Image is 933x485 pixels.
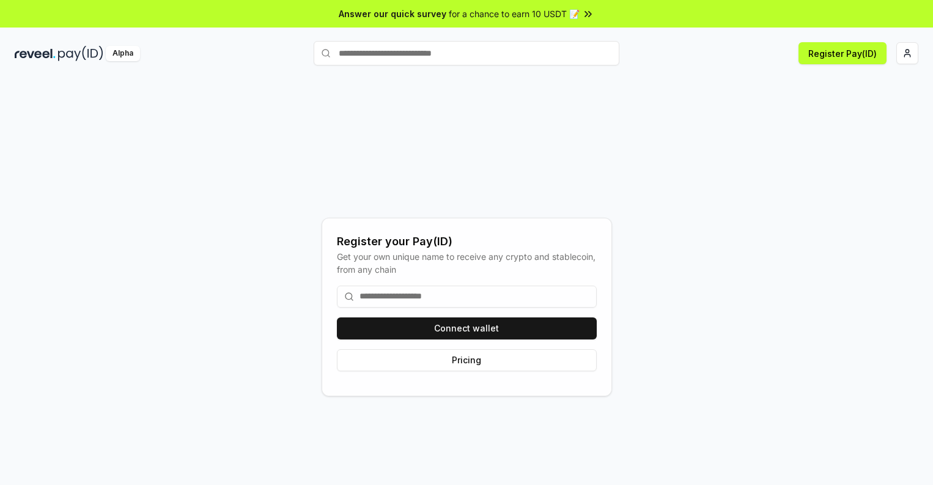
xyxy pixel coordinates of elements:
div: Register your Pay(ID) [337,233,597,250]
div: Get your own unique name to receive any crypto and stablecoin, from any chain [337,250,597,276]
span: Answer our quick survey [339,7,446,20]
div: Alpha [106,46,140,61]
button: Connect wallet [337,317,597,339]
button: Pricing [337,349,597,371]
img: pay_id [58,46,103,61]
span: for a chance to earn 10 USDT 📝 [449,7,580,20]
button: Register Pay(ID) [798,42,887,64]
img: reveel_dark [15,46,56,61]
